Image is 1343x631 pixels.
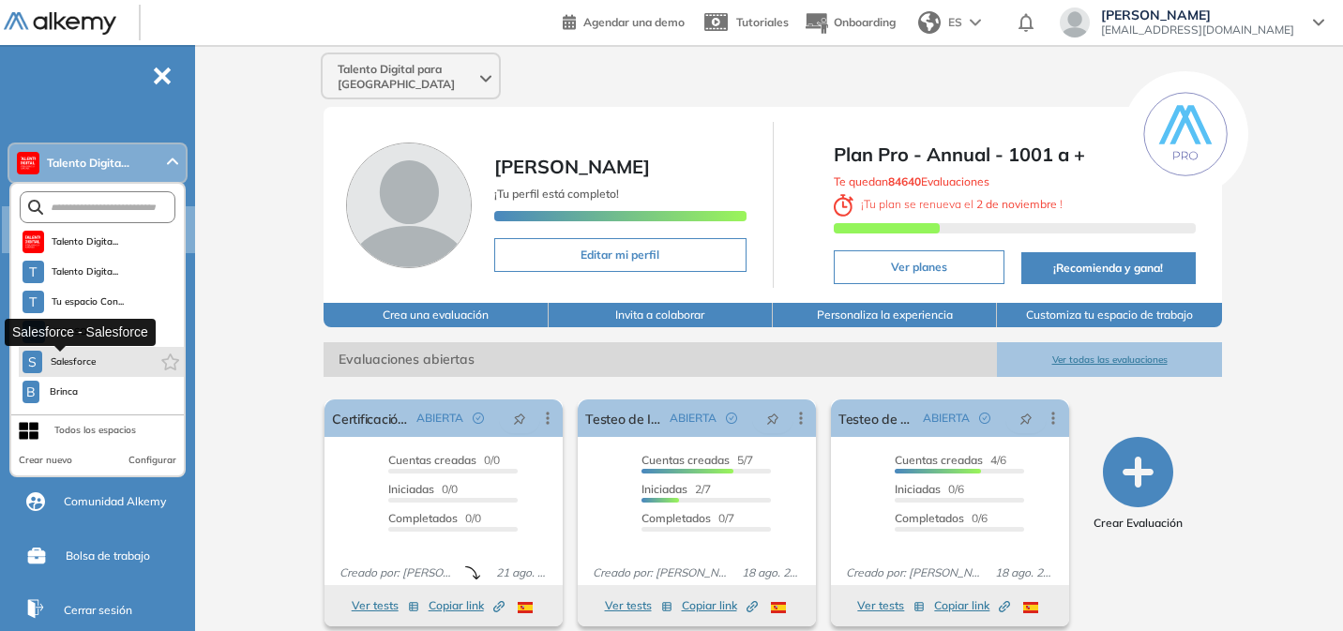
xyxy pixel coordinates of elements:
[670,410,717,427] span: ABIERTA
[605,594,672,617] button: Ver tests
[54,423,136,438] div: Todos los espacios
[997,342,1221,377] button: Ver todas las evaluaciones
[388,511,481,525] span: 0/0
[499,403,540,433] button: pushpin
[388,453,476,467] span: Cuentas creadas
[388,482,458,496] span: 0/0
[1019,411,1033,426] span: pushpin
[834,174,989,188] span: Te quedan Evaluaciones
[416,410,463,427] span: ABIERTA
[988,564,1062,581] span: 18 ago. 2025
[352,594,419,617] button: Ver tests
[128,453,176,468] button: Configurar
[1101,8,1294,23] span: [PERSON_NAME]
[682,597,758,614] span: Copiar link
[641,453,753,467] span: 5/7
[29,264,37,279] span: T
[682,594,758,617] button: Copiar link
[773,303,997,327] button: Personaliza la experiencia
[324,303,548,327] button: Crea una evaluación
[52,294,125,309] span: Tu espacio Con...
[26,384,36,399] span: B
[1005,403,1047,433] button: pushpin
[736,15,789,29] span: Tutoriales
[834,194,854,217] img: clock-svg
[641,453,730,467] span: Cuentas creadas
[948,14,962,31] span: ES
[47,156,129,171] span: Talento Digita...
[838,564,988,581] span: Creado por: [PERSON_NAME]
[50,354,98,369] span: Salesforce
[25,234,40,249] img: https://assets.alkemy.org/workspaces/620/d203e0be-08f6-444b-9eae-a92d815a506f.png
[388,511,458,525] span: Completados
[895,453,983,467] span: Cuentas creadas
[934,594,1010,617] button: Copiar link
[923,410,970,427] span: ABIERTA
[1094,437,1183,532] button: Crear Evaluación
[895,453,1006,467] span: 4/6
[429,597,505,614] span: Copiar link
[585,399,662,437] a: Testeo de Ingeniería de Datos - Certificación
[324,342,997,377] span: Evaluaciones abiertas
[804,3,896,43] button: Onboarding
[888,174,921,188] b: 84640
[332,399,409,437] a: Certificación Product Owner - Versión 2
[64,602,132,619] span: Cerrar sesión
[388,482,434,496] span: Iniciadas
[494,155,650,178] span: [PERSON_NAME]
[857,594,925,617] button: Ver tests
[834,15,896,29] span: Onboarding
[473,413,484,424] span: check-circle
[489,564,555,581] span: 21 ago. 2025
[895,511,988,525] span: 0/6
[583,15,685,29] span: Agendar una demo
[332,564,465,581] span: Creado por: [PERSON_NAME]
[726,413,737,424] span: check-circle
[838,399,915,437] a: Testeo de Arq Cloud - Certificación
[549,303,773,327] button: Invita a colaborar
[641,482,687,496] span: Iniciadas
[4,12,116,36] img: Logo
[66,548,150,564] span: Bolsa de trabajo
[338,62,476,92] span: Talento Digital para [GEOGRAPHIC_DATA]
[64,493,166,510] span: Comunidad Alkemy
[19,453,72,468] button: Crear nuevo
[388,453,500,467] span: 0/0
[973,197,1060,211] b: 2 de noviembre
[895,511,964,525] span: Completados
[834,197,1064,211] span: ¡ Tu plan se renueva el !
[1094,515,1183,532] span: Crear Evaluación
[518,602,533,613] img: ESP
[21,156,36,171] img: https://assets.alkemy.org/workspaces/620/d203e0be-08f6-444b-9eae-a92d815a506f.png
[834,250,1004,284] button: Ver planes
[641,482,711,496] span: 2/7
[641,511,711,525] span: Completados
[513,411,526,426] span: pushpin
[1021,252,1196,284] button: ¡Recomienda y gana!
[346,143,472,268] img: Foto de perfil
[563,9,685,32] a: Agendar una demo
[979,413,990,424] span: check-circle
[766,411,779,426] span: pushpin
[734,564,808,581] span: 18 ago. 2025
[997,303,1221,327] button: Customiza tu espacio de trabajo
[52,264,119,279] span: Talento Digita...
[29,294,37,309] span: T
[970,19,981,26] img: arrow
[429,594,505,617] button: Copiar link
[494,238,746,272] button: Editar mi perfil
[641,511,734,525] span: 0/7
[1101,23,1294,38] span: [EMAIL_ADDRESS][DOMAIN_NAME]
[934,597,1010,614] span: Copiar link
[5,319,156,346] div: Salesforce - Salesforce
[585,564,734,581] span: Creado por: [PERSON_NAME]
[771,602,786,613] img: ESP
[47,384,81,399] span: Brinca
[52,234,119,249] span: Talento Digita...
[918,11,941,34] img: world
[28,354,37,369] span: S
[494,187,619,201] span: ¡Tu perfil está completo!
[834,141,1196,169] span: Plan Pro - Annual - 1001 a +
[895,482,941,496] span: Iniciadas
[752,403,793,433] button: pushpin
